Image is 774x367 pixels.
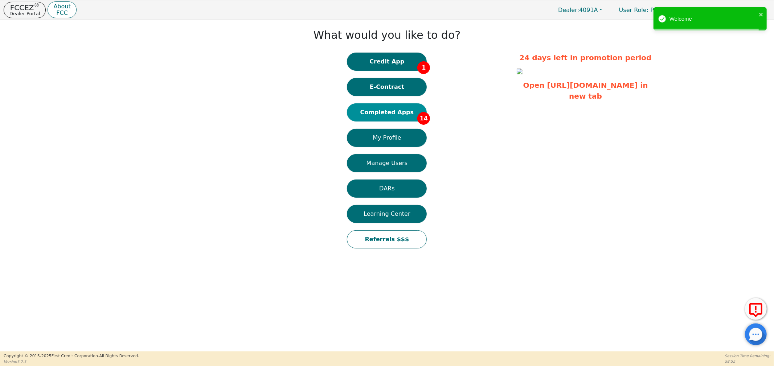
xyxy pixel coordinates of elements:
[347,53,427,71] button: Credit App1
[725,353,770,359] p: Session Time Remaining:
[53,10,70,16] p: FCC
[669,15,757,23] div: Welcome
[558,7,579,13] span: Dealer:
[523,81,648,100] a: Open [URL][DOMAIN_NAME] in new tab
[417,61,430,74] span: 1
[517,69,523,74] img: da3f6207-07b3-43b3-97c9-9d8ed54667cd
[4,2,46,18] button: FCCEZ®Dealer Portal
[48,1,76,18] button: AboutFCC
[34,2,40,9] sup: ®
[550,4,610,16] button: Dealer:4091A
[417,112,430,125] span: 14
[558,7,598,13] span: 4091A
[759,10,764,18] button: close
[612,3,680,17] p: Primary
[4,353,139,359] p: Copyright © 2015- 2025 First Credit Corporation.
[9,11,40,16] p: Dealer Portal
[725,359,770,364] p: 58:55
[347,230,427,248] button: Referrals $$$
[612,3,680,17] a: User Role: Primary
[347,180,427,198] button: DARs
[9,4,40,11] p: FCCEZ
[347,103,427,121] button: Completed Apps14
[4,359,139,364] p: Version 3.2.3
[53,4,70,9] p: About
[347,129,427,147] button: My Profile
[347,205,427,223] button: Learning Center
[517,52,655,63] p: 24 days left in promotion period
[314,29,461,42] h1: What would you like to do?
[745,298,767,320] button: Report Error to FCC
[347,154,427,172] button: Manage Users
[347,78,427,96] button: E-Contract
[619,7,648,13] span: User Role :
[99,354,139,358] span: All Rights Reserved.
[682,4,770,16] button: 4091A:[PERSON_NAME]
